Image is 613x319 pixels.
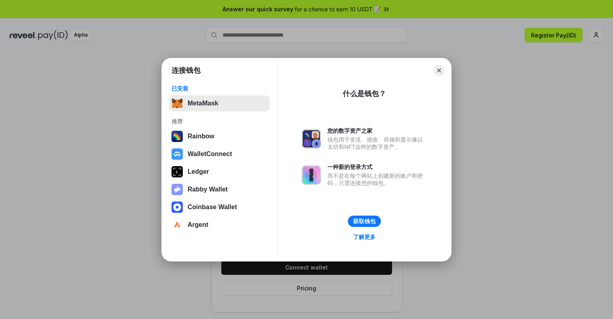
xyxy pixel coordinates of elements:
button: Ledger [169,164,270,180]
img: svg+xml,%3Csvg%20width%3D%22120%22%20height%3D%22120%22%20viewBox%3D%220%200%20120%20120%22%20fil... [172,131,183,142]
div: 已安装 [172,85,268,92]
button: MetaMask [169,95,270,111]
img: svg+xml,%3Csvg%20xmlns%3D%22http%3A%2F%2Fwww.w3.org%2F2000%2Fsvg%22%20fill%3D%22none%22%20viewBox... [302,129,321,148]
img: svg+xml,%3Csvg%20width%3D%2228%22%20height%3D%2228%22%20viewBox%3D%220%200%2028%2028%22%20fill%3D... [172,202,183,213]
img: svg+xml,%3Csvg%20width%3D%2228%22%20height%3D%2228%22%20viewBox%3D%220%200%2028%2028%22%20fill%3D... [172,148,183,160]
a: 了解更多 [348,232,380,242]
button: Argent [169,217,270,233]
img: svg+xml,%3Csvg%20xmlns%3D%22http%3A%2F%2Fwww.w3.org%2F2000%2Fsvg%22%20fill%3D%22none%22%20viewBox... [172,184,183,195]
div: 而不是在每个网站上创建新的账户和密码，只需连接您的钱包。 [327,172,427,187]
div: Argent [188,221,208,228]
button: Close [433,65,445,76]
div: 了解更多 [353,233,376,241]
div: 您的数字资产之家 [327,127,427,134]
div: 什么是钱包？ [343,89,386,99]
button: 获取钱包 [348,216,381,227]
div: WalletConnect [188,150,232,158]
div: Ledger [188,168,209,175]
div: 推荐 [172,118,268,125]
button: Coinbase Wallet [169,199,270,215]
div: 获取钱包 [353,218,376,225]
button: WalletConnect [169,146,270,162]
img: svg+xml,%3Csvg%20xmlns%3D%22http%3A%2F%2Fwww.w3.org%2F2000%2Fsvg%22%20width%3D%2228%22%20height%3... [172,166,183,177]
img: svg+xml,%3Csvg%20fill%3D%22none%22%20height%3D%2233%22%20viewBox%3D%220%200%2035%2033%22%20width%... [172,98,183,109]
div: Coinbase Wallet [188,204,237,211]
button: Rainbow [169,128,270,144]
div: Rabby Wallet [188,186,228,193]
img: svg+xml,%3Csvg%20xmlns%3D%22http%3A%2F%2Fwww.w3.org%2F2000%2Fsvg%22%20fill%3D%22none%22%20viewBox... [302,165,321,185]
div: 一种新的登录方式 [327,163,427,171]
button: Rabby Wallet [169,181,270,198]
div: 钱包用于发送、接收、存储和显示像以太坊和NFT这样的数字资产。 [327,136,427,150]
h1: 连接钱包 [172,66,200,75]
div: MetaMask [188,100,218,107]
div: Rainbow [188,133,215,140]
img: svg+xml,%3Csvg%20width%3D%2228%22%20height%3D%2228%22%20viewBox%3D%220%200%2028%2028%22%20fill%3D... [172,219,183,231]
